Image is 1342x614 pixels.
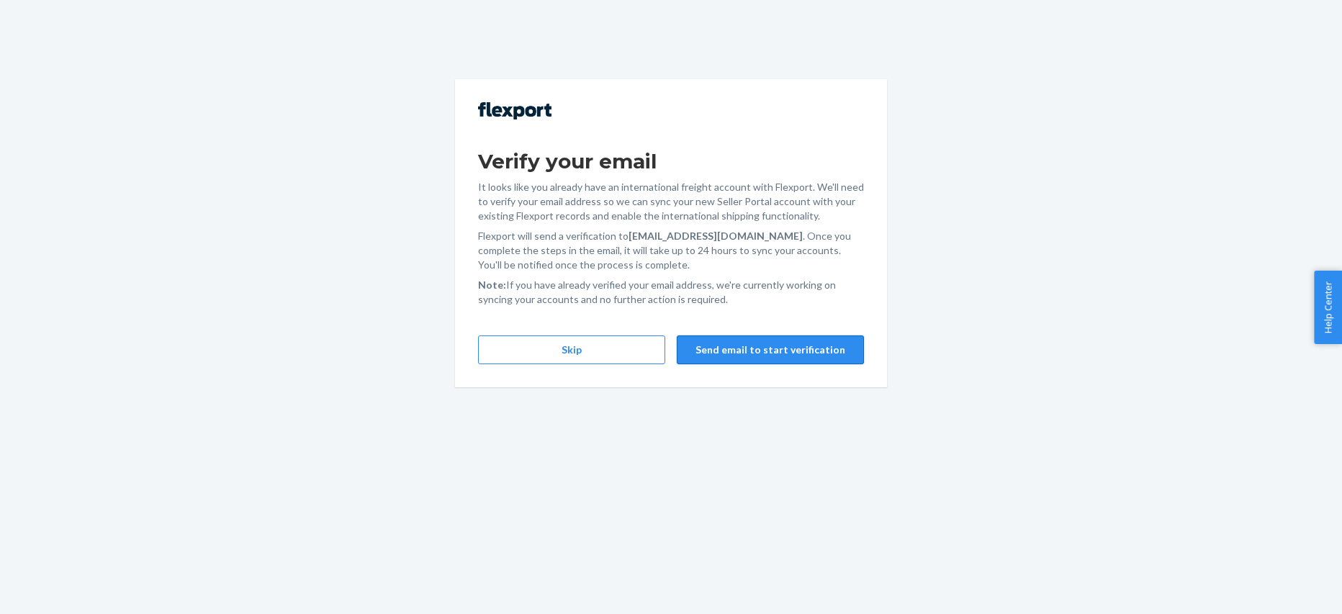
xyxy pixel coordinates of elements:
h1: Verify your email [478,148,864,174]
p: It looks like you already have an international freight account with Flexport. We'll need to veri... [478,180,864,223]
p: If you have already verified your email address, we're currently working on syncing your accounts... [478,278,864,307]
strong: [EMAIL_ADDRESS][DOMAIN_NAME] [629,230,803,242]
img: Flexport logo [478,102,551,119]
button: Send email to start verification [677,335,864,364]
strong: Note: [478,279,506,291]
button: Help Center [1314,271,1342,344]
button: Skip [478,335,665,364]
p: Flexport will send a verification to . Once you complete the steps in the email, it will take up ... [478,229,864,272]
